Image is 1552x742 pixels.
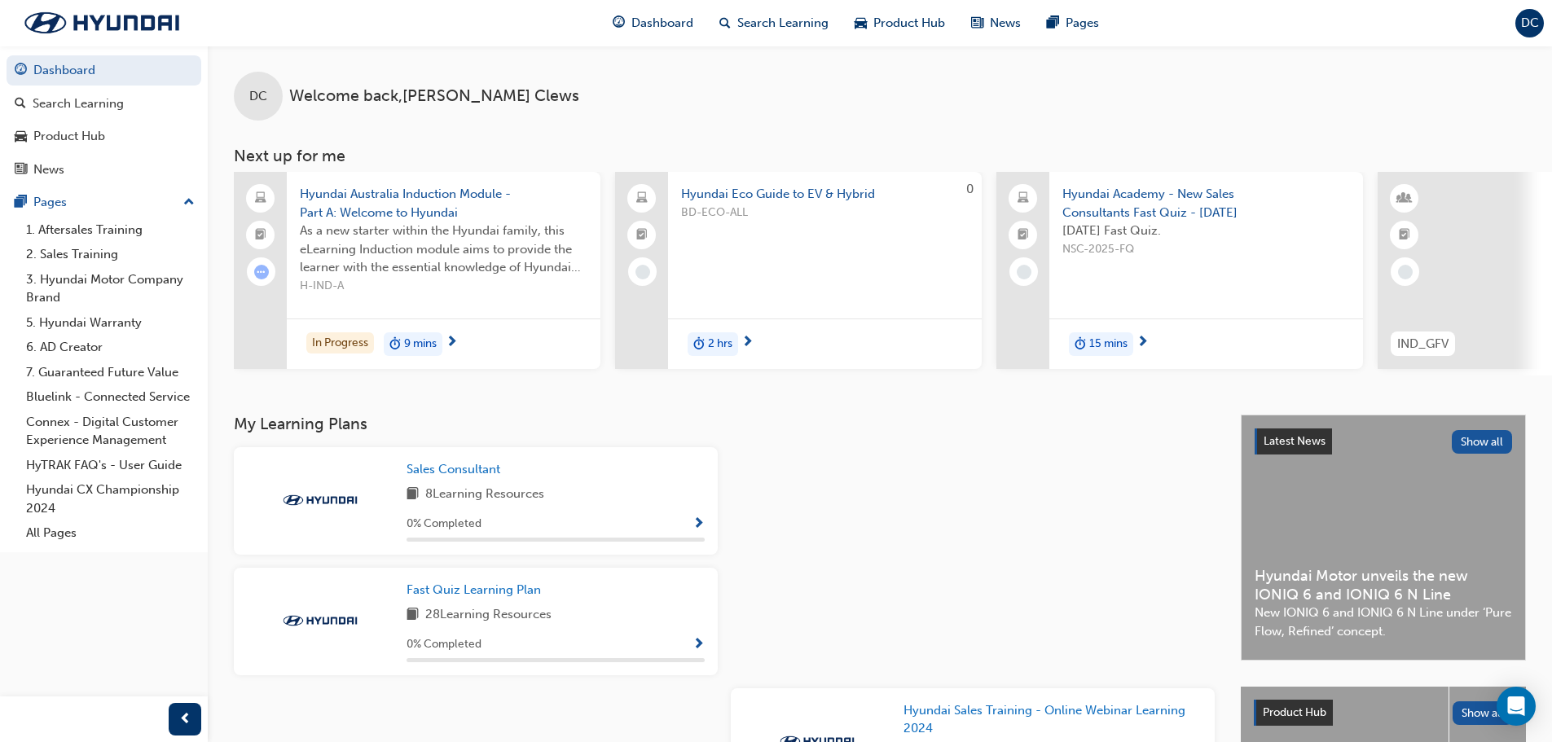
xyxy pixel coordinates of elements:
span: Hyundai Eco Guide to EV & Hybrid [681,185,969,204]
span: search-icon [15,97,26,112]
span: duration-icon [693,334,705,355]
a: news-iconNews [958,7,1034,40]
a: Product Hub [7,121,201,151]
span: news-icon [971,13,983,33]
h3: My Learning Plans [234,415,1215,433]
span: 8 Learning Resources [425,485,544,505]
span: booktick-icon [1399,225,1410,246]
span: 0 % Completed [407,515,481,533]
span: News [990,14,1021,33]
a: search-iconSearch Learning [706,7,842,40]
a: Connex - Digital Customer Experience Management [20,410,201,453]
a: guage-iconDashboard [600,7,706,40]
a: Latest NewsShow allHyundai Motor unveils the new IONIQ 6 and IONIQ 6 N LineNew IONIQ 6 and IONIQ ... [1241,415,1526,661]
span: learningRecordVerb_ATTEMPT-icon [254,265,269,279]
span: search-icon [719,13,731,33]
div: Product Hub [33,127,105,146]
span: pages-icon [15,195,27,210]
button: Pages [7,187,201,217]
span: learningRecordVerb_NONE-icon [1398,265,1413,279]
a: Hyundai Academy - New Sales Consultants Fast Quiz - [DATE][DATE] Fast Quiz.NSC-2025-FQduration-ic... [996,172,1363,369]
span: Product Hub [1263,705,1326,719]
a: 6. AD Creator [20,335,201,360]
span: Fast Quiz Learning Plan [407,582,541,597]
span: laptop-icon [255,188,266,209]
span: learningResourceType_INSTRUCTOR_LED-icon [1399,188,1410,209]
a: car-iconProduct Hub [842,7,958,40]
span: duration-icon [1075,334,1086,355]
span: Hyundai Academy - New Sales Consultants Fast Quiz - [DATE] [1062,185,1350,222]
div: Search Learning [33,94,124,113]
a: HyTRAK FAQ's - User Guide [20,453,201,478]
span: book-icon [407,605,419,626]
span: Sales Consultant [407,462,500,476]
span: pages-icon [1047,13,1059,33]
button: Show Progress [692,634,705,655]
button: Show all [1453,701,1514,725]
span: prev-icon [179,709,191,730]
span: duration-icon [389,334,401,355]
a: 0Hyundai Eco Guide to EV & HybridBD-ECO-ALLduration-icon2 hrs [615,172,982,369]
a: Hyundai Australia Induction Module - Part A: Welcome to HyundaiAs a new starter within the Hyunda... [234,172,600,369]
span: 15 mins [1089,335,1128,353]
span: learningRecordVerb_NONE-icon [635,265,650,279]
span: guage-icon [613,13,625,33]
span: next-icon [741,336,754,350]
img: Trak [8,6,196,40]
a: 1. Aftersales Training [20,217,201,243]
span: As a new starter within the Hyundai family, this eLearning Induction module aims to provide the l... [300,222,587,277]
span: Product Hub [873,14,945,33]
span: 9 mins [404,335,437,353]
span: 0 % Completed [407,635,481,654]
a: Sales Consultant [407,460,507,479]
a: Dashboard [7,55,201,86]
span: NSC-2025-FQ [1062,240,1350,259]
span: Latest News [1264,434,1326,448]
span: 2 hrs [708,335,732,353]
img: Trak [275,612,365,629]
a: All Pages [20,520,201,546]
span: Search Learning [737,14,829,33]
a: Fast Quiz Learning Plan [407,581,547,599]
span: booktick-icon [636,225,648,246]
span: car-icon [855,13,867,33]
a: pages-iconPages [1034,7,1112,40]
span: DC [1521,14,1539,33]
div: Open Intercom Messenger [1497,687,1536,726]
a: 2. Sales Training [20,242,201,267]
span: Hyundai Australia Induction Module - Part A: Welcome to Hyundai [300,185,587,222]
span: next-icon [446,336,458,350]
span: IND_GFV [1397,335,1449,353]
button: DC [1515,9,1544,37]
a: Hyundai Sales Training - Online Webinar Learning 2024 [904,701,1202,738]
span: Hyundai Motor unveils the new IONIQ 6 and IONIQ 6 N Line [1255,567,1512,604]
a: 7. Guaranteed Future Value [20,360,201,385]
span: learningRecordVerb_NONE-icon [1017,265,1031,279]
span: book-icon [407,485,419,505]
span: laptop-icon [1018,188,1029,209]
span: Welcome back , [PERSON_NAME] Clews [289,87,579,106]
div: Pages [33,193,67,212]
h3: Next up for me [208,147,1552,165]
span: New IONIQ 6 and IONIQ 6 N Line under ‘Pure Flow, Refined’ concept. [1255,604,1512,640]
a: Product HubShow all [1254,700,1513,726]
img: Trak [275,492,365,508]
span: BD-ECO-ALL [681,204,969,222]
span: car-icon [15,130,27,144]
span: Show Progress [692,638,705,652]
button: Show Progress [692,514,705,534]
span: laptop-icon [636,188,648,209]
a: News [7,155,201,185]
a: Latest NewsShow all [1255,428,1512,454]
button: Show all [1452,430,1513,454]
span: up-icon [183,192,195,213]
span: Pages [1066,14,1099,33]
span: booktick-icon [255,225,266,246]
span: guage-icon [15,64,27,78]
span: DC [249,87,267,106]
div: In Progress [306,332,374,354]
span: booktick-icon [1018,225,1029,246]
a: Hyundai CX Championship 2024 [20,477,201,520]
